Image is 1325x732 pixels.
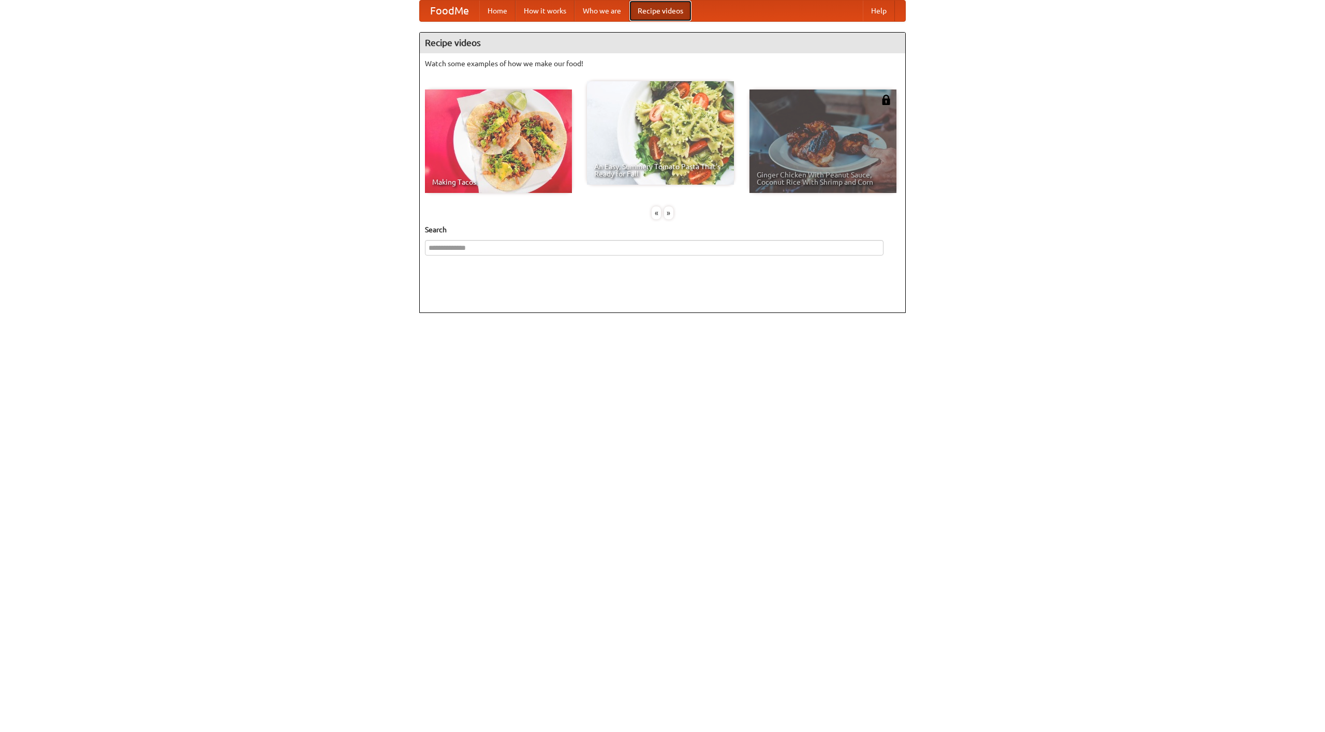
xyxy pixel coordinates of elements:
span: An Easy, Summery Tomato Pasta That's Ready for Fall [594,163,727,177]
img: 483408.png [881,95,891,105]
p: Watch some examples of how we make our food! [425,58,900,69]
a: FoodMe [420,1,479,21]
a: Help [863,1,895,21]
a: Making Tacos [425,89,572,193]
h5: Search [425,225,900,235]
a: Recipe videos [629,1,691,21]
span: Making Tacos [432,178,565,186]
a: How it works [516,1,575,21]
h4: Recipe videos [420,33,905,53]
a: An Easy, Summery Tomato Pasta That's Ready for Fall [587,81,734,185]
a: Who we are [575,1,629,21]
a: Home [479,1,516,21]
div: » [664,206,673,219]
div: « [652,206,661,219]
